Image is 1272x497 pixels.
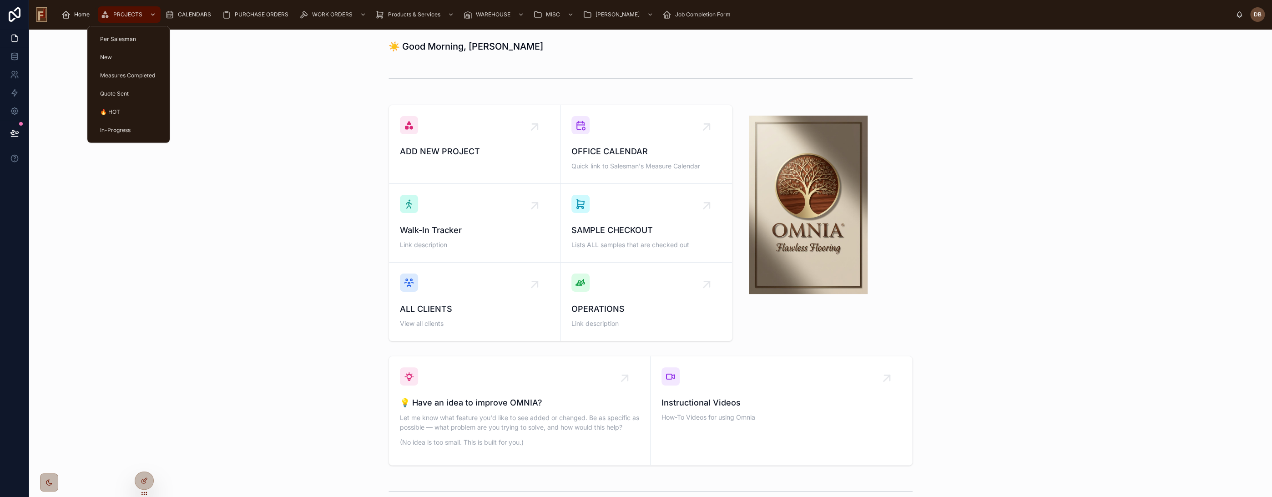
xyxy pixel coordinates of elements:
[93,122,164,138] a: In-Progress
[580,6,658,23] a: [PERSON_NAME]
[389,263,560,341] a: ALL CLIENTSView all clients
[571,319,721,328] span: Link description
[400,224,549,237] span: Walk-In Tracker
[219,6,295,23] a: PURCHASE ORDERS
[560,105,732,184] a: OFFICE CALENDARQuick link to Salesman's Measure Calendar
[100,127,131,134] span: In-Progress
[98,6,161,23] a: PROJECTS
[571,162,721,171] span: Quick link to Salesman's Measure Calendar
[74,11,90,18] span: Home
[675,11,731,18] span: Job Completion Form
[400,145,549,158] span: ADD NEW PROJECT
[297,6,371,23] a: WORK ORDERS
[93,49,164,66] a: New
[100,35,136,43] span: Per Salesman
[651,356,912,465] a: Instructional VideosHow-To Videos for using Omnia
[373,6,459,23] a: Products & Services
[661,396,901,409] span: Instructional Videos
[400,303,549,315] span: ALL CLIENTS
[389,105,560,184] a: ADD NEW PROJECT
[59,6,96,23] a: Home
[400,396,639,409] span: 💡 Have an idea to improve OMNIA?
[389,184,560,263] a: Walk-In TrackerLink description
[389,356,651,465] a: 💡 Have an idea to improve OMNIA?Let me know what feature you'd like to see added or changed. Be a...
[1254,11,1262,18] span: DB
[100,72,155,79] span: Measures Completed
[400,240,549,249] span: Link description
[530,6,578,23] a: MISC
[113,11,142,18] span: PROJECTS
[389,40,543,53] h1: ☀️ Good Morning, [PERSON_NAME]
[93,104,164,120] a: 🔥 HOT
[400,319,549,328] span: View all clients
[312,11,353,18] span: WORK ORDERS
[100,108,120,116] span: 🔥 HOT
[93,31,164,47] a: Per Salesman
[54,5,1236,25] div: scrollable content
[660,6,737,23] a: Job Completion Form
[460,6,529,23] a: WAREHOUSE
[571,240,721,249] span: Lists ALL samples that are checked out
[400,437,639,447] p: (No idea is too small. This is built for you.)
[388,11,440,18] span: Products & Services
[560,263,732,341] a: OPERATIONSLink description
[571,145,721,158] span: OFFICE CALENDAR
[546,11,560,18] span: MISC
[100,54,112,61] span: New
[571,224,721,237] span: SAMPLE CHECKOUT
[235,11,288,18] span: PURCHASE ORDERS
[178,11,211,18] span: CALENDARS
[93,67,164,84] a: Measures Completed
[100,90,129,97] span: Quote Sent
[560,184,732,263] a: SAMPLE CHECKOUTLists ALL samples that are checked out
[36,7,47,22] img: App logo
[749,116,868,294] img: 34222-Omnia-logo---final.jpg
[571,303,721,315] span: OPERATIONS
[162,6,217,23] a: CALENDARS
[596,11,640,18] span: [PERSON_NAME]
[476,11,510,18] span: WAREHOUSE
[400,413,639,432] p: Let me know what feature you'd like to see added or changed. Be as specific as possible — what pr...
[93,86,164,102] a: Quote Sent
[661,413,901,422] span: How-To Videos for using Omnia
